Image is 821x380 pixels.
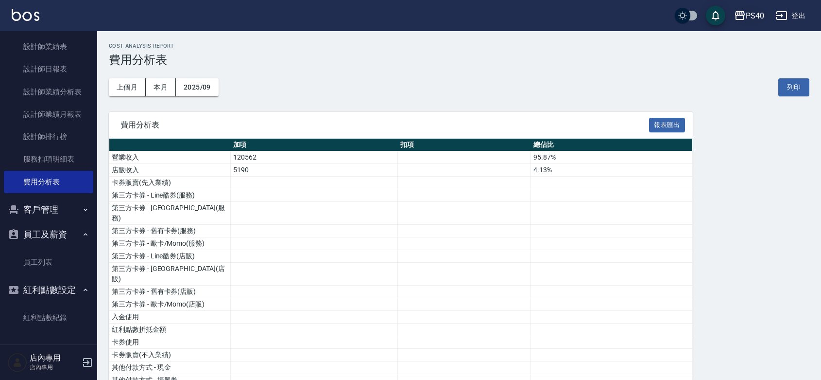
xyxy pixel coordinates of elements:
[4,103,93,126] a: 設計師業績月報表
[109,164,231,177] td: 店販收入
[109,237,231,250] td: 第三方卡券 - 歐卡/Momo(服務)
[778,78,809,96] button: 列印
[30,353,79,363] h5: 店內專用
[109,202,231,225] td: 第三方卡券 - [GEOGRAPHIC_DATA](服務)
[176,78,219,96] button: 2025/09
[730,6,768,26] button: PS40
[4,222,93,247] button: 員工及薪資
[109,336,231,349] td: 卡券使用
[4,277,93,303] button: 紅利點數設定
[109,250,231,263] td: 第三方卡券 - Line酷券(店販)
[4,126,93,148] a: 設計師排行榜
[4,251,93,273] a: 員工列表
[531,151,692,164] td: 95.87%
[531,164,692,177] td: 4.13%
[109,362,231,374] td: 其他付款方式 - 現金
[146,78,176,96] button: 本月
[4,171,93,193] a: 費用分析表
[109,177,231,189] td: 卡券販賣(先入業績)
[8,353,27,372] img: Person
[4,197,93,222] button: 客戶管理
[109,298,231,311] td: 第三方卡券 - 歐卡/Momo(店販)
[706,6,725,25] button: save
[109,78,146,96] button: 上個月
[109,263,231,286] td: 第三方卡券 - [GEOGRAPHIC_DATA](店販)
[120,120,649,130] span: 費用分析表
[4,58,93,80] a: 設計師日報表
[398,139,531,151] th: 扣項
[30,363,79,372] p: 店內專用
[109,43,809,49] h2: Cost analysis Report
[231,151,398,164] td: 120562
[4,36,93,58] a: 設計師業績表
[4,307,93,329] a: 紅利點數紀錄
[231,139,398,151] th: 加項
[109,324,231,336] td: 紅利點數折抵金額
[109,286,231,298] td: 第三方卡券 - 舊有卡券(店販)
[649,118,685,133] button: 報表匯出
[109,53,809,67] h3: 費用分析表
[746,10,764,22] div: PS40
[231,164,398,177] td: 5190
[109,189,231,202] td: 第三方卡券 - Line酷券(服務)
[772,7,809,25] button: 登出
[4,148,93,170] a: 服務扣項明細表
[109,225,231,237] td: 第三方卡券 - 舊有卡券(服務)
[109,151,231,164] td: 營業收入
[12,9,39,21] img: Logo
[109,349,231,362] td: 卡券販賣(不入業績)
[4,81,93,103] a: 設計師業績分析表
[109,311,231,324] td: 入金使用
[531,139,692,151] th: 總佔比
